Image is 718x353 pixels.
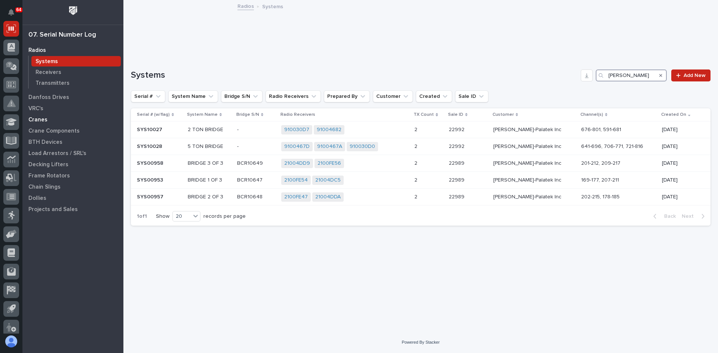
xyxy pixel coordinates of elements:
[131,121,711,138] tr: SYS10027SYS10027 2 TON BRIDGE-- 910030D7 91004682 22 2299222992 [PERSON_NAME]-Palatek Inc676-801,...
[414,176,419,183] p: 2
[414,111,434,119] p: TX Count
[284,177,308,183] a: 2100FE54
[131,90,165,102] button: Serial #
[684,73,706,78] span: Add New
[131,189,711,205] tr: SYS00957SYS00957 BRIDGE 2 OF 3BCR10648BCR10648 2100FE47 21004DDA 22 2298922989 [PERSON_NAME]-Pala...
[137,111,170,119] p: Serial # (w/flag)
[29,67,123,77] a: Receivers
[414,159,419,167] p: 2
[402,340,439,344] a: Powered By Stacker
[448,111,463,119] p: Sale ID
[28,47,46,54] p: Radios
[280,111,315,119] p: Radio Receivers
[266,90,321,102] button: Radio Receivers
[662,143,699,150] p: [DATE]
[28,195,46,202] p: Dollies
[581,194,656,200] p: 202-215, 178-185
[493,177,575,183] p: [PERSON_NAME]-Palatek Inc
[493,194,575,200] p: [PERSON_NAME]-Palatek Inc
[137,125,164,133] p: SYS10027
[661,111,686,119] p: Created On
[416,90,452,102] button: Created
[173,213,191,220] div: 20
[679,213,711,220] button: Next
[131,172,711,189] tr: SYS00953SYS00953 BRIDGE 1 OF 3BCR10647BCR10647 2100FE54 21004DC5 22 2298922989 [PERSON_NAME]-Pala...
[647,213,679,220] button: Back
[22,148,123,159] a: Load Arrestors / SRL's
[156,213,169,220] p: Show
[188,127,231,133] p: 2 TON BRIDGE
[237,125,240,133] p: -
[317,160,341,167] a: 2100FE56
[660,213,676,220] span: Back
[3,334,19,349] button: users-avatar
[449,176,466,183] p: 22989
[581,143,656,150] p: 641-696, 706-771, 721-816
[22,103,123,114] a: VRC's
[28,161,68,168] p: Decking Lifters
[131,207,153,226] p: 1 of 1
[22,44,123,56] a: Radios
[581,127,656,133] p: 676-801, 591-681
[315,177,341,183] a: 21004DC5
[28,31,96,39] div: 07. Serial Number Log
[36,58,58,65] p: Systems
[22,170,123,181] a: Frame Rotators
[237,192,264,200] p: BCR10648
[137,176,165,183] p: SYS00953
[414,125,419,133] p: 2
[236,111,259,119] p: Bridge S/N
[581,177,656,183] p: 169-177, 207-211
[324,90,370,102] button: Prepared By
[137,192,165,200] p: SYS00957
[580,111,603,119] p: Channel(s)
[28,128,80,134] p: Crane Components
[22,192,123,204] a: Dollies
[237,142,240,150] p: -
[28,150,86,157] p: Load Arrestors / SRL's
[22,136,123,148] a: BTH Devices
[662,127,699,133] p: [DATE]
[22,204,123,215] a: Projects and Sales
[449,125,466,133] p: 22992
[414,192,419,200] p: 2
[188,194,231,200] p: BRIDGE 2 OF 3
[188,160,231,167] p: BRIDGE 3 OF 3
[36,80,70,87] p: Transmitters
[28,94,69,101] p: Danfoss Drives
[449,192,466,200] p: 22989
[449,142,466,150] p: 22992
[131,138,711,155] tr: SYS10028SYS10028 5 TON BRIDGE-- 9100467D 9100467A 910030D0 22 2299222992 [PERSON_NAME]-Palatek In...
[28,139,62,146] p: BTH Devices
[22,125,123,136] a: Crane Components
[493,160,575,167] p: [PERSON_NAME]-Palatek Inc
[237,1,254,10] a: Radios
[493,143,575,150] p: [PERSON_NAME]-Palatek Inc
[284,127,309,133] a: 910030D7
[414,142,419,150] p: 2
[682,213,698,220] span: Next
[284,143,310,150] a: 9100467D
[28,206,78,213] p: Projects and Sales
[455,90,488,102] button: Sale ID
[22,92,123,103] a: Danfoss Drives
[237,176,264,183] p: BCR10647
[28,184,61,191] p: Chain Slings
[373,90,413,102] button: Customer
[493,127,575,133] p: [PERSON_NAME]-Palatek Inc
[284,160,310,167] a: 21004DD9
[66,4,80,18] img: Workspace Logo
[449,159,466,167] p: 22989
[137,142,164,150] p: SYS10028
[28,117,47,123] p: Cranes
[662,177,699,183] p: [DATE]
[284,194,308,200] a: 2100FE47
[131,155,711,172] tr: SYS00958SYS00958 BRIDGE 3 OF 3BCR10649BCR10649 21004DD9 2100FE56 22 2298922989 [PERSON_NAME]-Pala...
[188,177,231,183] p: BRIDGE 1 OF 3
[317,127,341,133] a: 91004682
[28,105,43,112] p: VRC's
[237,159,264,167] p: BCR10649
[29,56,123,66] a: Systems
[662,160,699,167] p: [DATE]
[581,160,656,167] p: 201-212, 209-217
